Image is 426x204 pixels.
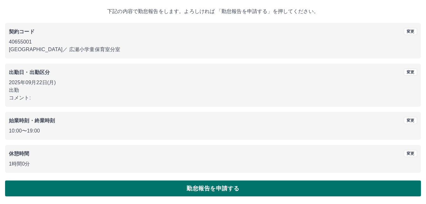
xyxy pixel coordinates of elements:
p: 2025年09月22日(月) [9,79,417,86]
button: 変更 [404,150,417,157]
button: 勤怠報告を申請する [5,180,421,196]
b: 始業時刻・終業時刻 [9,118,55,123]
p: コメント: [9,94,417,102]
p: 下記の内容で勤怠報告をします。よろしければ 「勤怠報告を申請する」を押してください。 [5,8,421,15]
p: [GEOGRAPHIC_DATA] ／ 広瀬小学童保育室分室 [9,46,417,53]
p: 出勤 [9,86,417,94]
p: 10:00 〜 19:00 [9,127,417,135]
b: 契約コード [9,29,35,34]
b: 出勤日・出勤区分 [9,70,50,75]
p: 1時間0分 [9,160,417,168]
b: 休憩時間 [9,151,29,156]
button: 変更 [404,117,417,124]
p: 40655001 [9,38,417,46]
button: 変更 [404,28,417,35]
button: 変更 [404,69,417,76]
